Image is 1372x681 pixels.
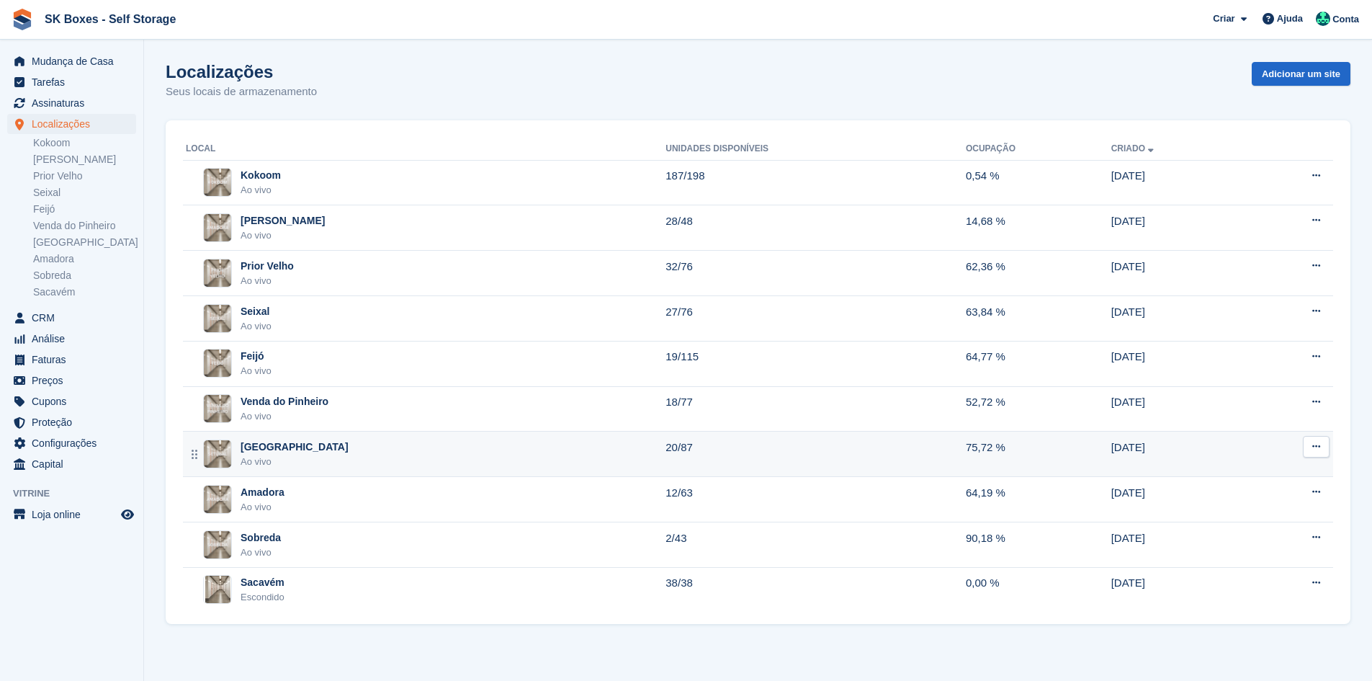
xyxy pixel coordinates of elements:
a: SK Boxes - Self Storage [39,7,181,31]
img: Imagem do site Feijó [204,350,231,377]
td: [DATE] [1111,341,1245,386]
div: Sobreda [241,530,281,546]
div: Ao vivo [241,455,349,469]
td: [DATE] [1111,522,1245,568]
div: Ao vivo [241,183,281,197]
span: Análise [32,329,118,349]
td: 38/38 [665,567,966,612]
a: Seixal [33,186,136,200]
div: Escondido [241,590,284,605]
a: menu [7,454,136,474]
a: menu [7,504,136,525]
img: Imagem do site Prior Velho [204,259,231,287]
a: [PERSON_NAME] [33,153,136,166]
div: Ao vivo [241,274,294,288]
span: Localizações [32,114,118,134]
img: Imagem do site Amadora II [204,214,231,241]
td: 28/48 [665,205,966,251]
a: Sacavém [33,285,136,299]
a: menu [7,308,136,328]
img: Imagem do site Sobreda [204,531,231,558]
td: [DATE] [1111,205,1245,251]
h1: Localizações [166,62,317,81]
a: menu [7,350,136,370]
td: 90,18 % [966,522,1111,568]
td: 12/63 [665,477,966,522]
td: 187/198 [665,160,966,205]
a: Feijó [33,202,136,216]
a: menu [7,114,136,134]
span: Criar [1213,12,1234,26]
img: stora-icon-8386f47178a22dfd0bd8f6a31ec36ba5ce8667c1dd55bd0f319d3a0aa187defe.svg [12,9,33,30]
a: Prior Velho [33,169,136,183]
img: Imagem do site Venda do Pinheiro [204,395,231,422]
span: Preços [32,370,118,391]
a: menu [7,433,136,453]
td: 27/76 [665,296,966,342]
th: Local [183,138,665,161]
td: 64,77 % [966,341,1111,386]
td: [DATE] [1111,160,1245,205]
div: Prior Velho [241,259,294,274]
td: [DATE] [1111,567,1245,612]
a: menu [7,72,136,92]
a: Amadora [33,252,136,266]
a: Venda do Pinheiro [33,219,136,233]
span: Configurações [32,433,118,453]
span: Assinaturas [32,93,118,113]
td: [DATE] [1111,251,1245,296]
td: 52,72 % [966,386,1111,432]
img: Imagem do site Amadora [204,486,231,513]
td: 32/76 [665,251,966,296]
a: menu [7,93,136,113]
td: [DATE] [1111,296,1245,342]
div: Ao vivo [241,228,325,243]
span: Conta [1332,12,1359,27]
div: Amadora [241,485,284,500]
div: [PERSON_NAME] [241,213,325,228]
td: 63,84 % [966,296,1111,342]
div: Seixal [241,304,272,319]
td: 0,00 % [966,567,1111,612]
a: Adicionar um site [1252,62,1350,86]
th: Unidades disponíveis [665,138,966,161]
img: SK Boxes - Comercial [1316,12,1330,26]
span: Capital [32,454,118,474]
a: Sobreda [33,269,136,282]
a: [GEOGRAPHIC_DATA] [33,236,136,249]
span: Tarefas [32,72,118,92]
td: 0,54 % [966,160,1111,205]
div: Ao vivo [241,364,272,378]
div: Ao vivo [241,500,284,515]
a: Criado [1111,143,1157,153]
span: Cupons [32,391,118,411]
span: Mudança de Casa [32,51,118,71]
a: menu [7,391,136,411]
td: 20/87 [665,432,966,477]
div: Ao vivo [241,409,328,424]
a: menu [7,51,136,71]
td: 2/43 [665,522,966,568]
a: menu [7,412,136,432]
td: [DATE] [1111,432,1245,477]
a: Loja de pré-visualização [119,506,136,523]
td: 18/77 [665,386,966,432]
span: Proteção [32,412,118,432]
span: Ajuda [1277,12,1303,26]
span: Loja online [32,504,118,525]
td: 75,72 % [966,432,1111,477]
div: [GEOGRAPHIC_DATA] [241,440,349,455]
a: menu [7,370,136,391]
div: Feijó [241,349,272,364]
a: Kokoom [33,136,136,150]
div: Sacavém [241,575,284,590]
img: Imagem do site Sacavém [205,575,230,604]
td: [DATE] [1111,386,1245,432]
img: Imagem do site Setúbal [204,440,231,468]
img: Imagem do site Kokoom [204,169,231,196]
div: Ao vivo [241,319,272,334]
p: Seus locais de armazenamento [166,84,317,100]
div: Ao vivo [241,546,281,560]
span: CRM [32,308,118,328]
div: Kokoom [241,168,281,183]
